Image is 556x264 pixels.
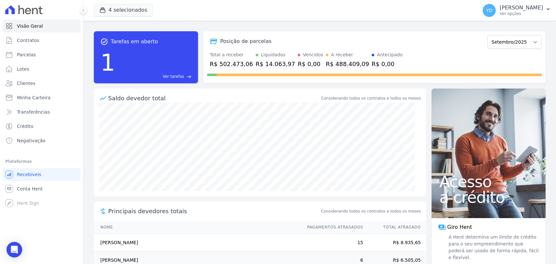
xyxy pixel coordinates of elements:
[17,80,35,87] span: Clientes
[94,4,153,16] button: 4 selecionados
[17,109,50,115] span: Transferências
[256,60,295,68] div: R$ 14.063,97
[439,174,538,189] span: Acesso
[17,171,41,178] span: Recebíveis
[321,95,421,101] div: Considerando todos os contratos e todos os meses
[3,20,80,33] a: Visão Geral
[17,37,39,44] span: Contratos
[377,51,403,58] div: Antecipado
[7,242,22,257] div: Open Intercom Messenger
[3,34,80,47] a: Contratos
[486,8,492,13] span: YD
[364,221,426,234] th: Total Atrasado
[108,94,320,103] div: Saldo devedor total
[478,1,556,20] button: YD [PERSON_NAME] Ver opções
[447,223,472,231] span: Giro Hent
[261,51,286,58] div: Liquidados
[3,77,80,90] a: Clientes
[94,234,301,252] td: [PERSON_NAME]
[17,23,43,29] span: Visão Geral
[187,74,192,79] span: east
[210,60,253,68] div: R$ 502.473,06
[108,207,320,215] span: Principais devedores totais
[210,51,253,58] div: Total a receber
[5,158,78,165] div: Plataformas
[3,120,80,133] a: Crédito
[17,186,43,192] span: Conta Hent
[3,182,80,195] a: Conta Hent
[17,137,46,144] span: Negativação
[100,38,108,46] span: task_alt
[163,74,184,79] span: Ver tarefas
[3,63,80,76] a: Lotes
[301,221,364,234] th: Pagamentos Atrasados
[303,51,323,58] div: Vencidos
[331,51,353,58] div: A receber
[326,60,369,68] div: R$ 488.409,09
[17,94,50,101] span: Minha Carteira
[3,168,80,181] a: Recebíveis
[17,51,36,58] span: Parcelas
[3,134,80,147] a: Negativação
[372,60,403,68] div: R$ 0,00
[447,234,539,261] span: A Hent determina um limite de crédito para o seu empreendimento que poderá ser usado de forma ráp...
[301,234,364,252] td: 15
[364,234,426,252] td: R$ 8.935,65
[500,11,543,16] p: Ver opções
[17,66,29,72] span: Lotes
[94,221,301,234] th: Nome
[500,5,543,11] p: [PERSON_NAME]
[3,91,80,104] a: Minha Carteira
[100,46,115,79] div: 1
[111,38,158,46] span: Tarefas em aberto
[3,105,80,118] a: Transferências
[220,37,272,45] div: Posição de parcelas
[3,48,80,61] a: Parcelas
[321,208,421,214] span: Considerando todos os contratos e todos os meses
[298,60,323,68] div: R$ 0,00
[118,74,192,79] a: Ver tarefas east
[17,123,34,130] span: Crédito
[439,189,538,205] span: a crédito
